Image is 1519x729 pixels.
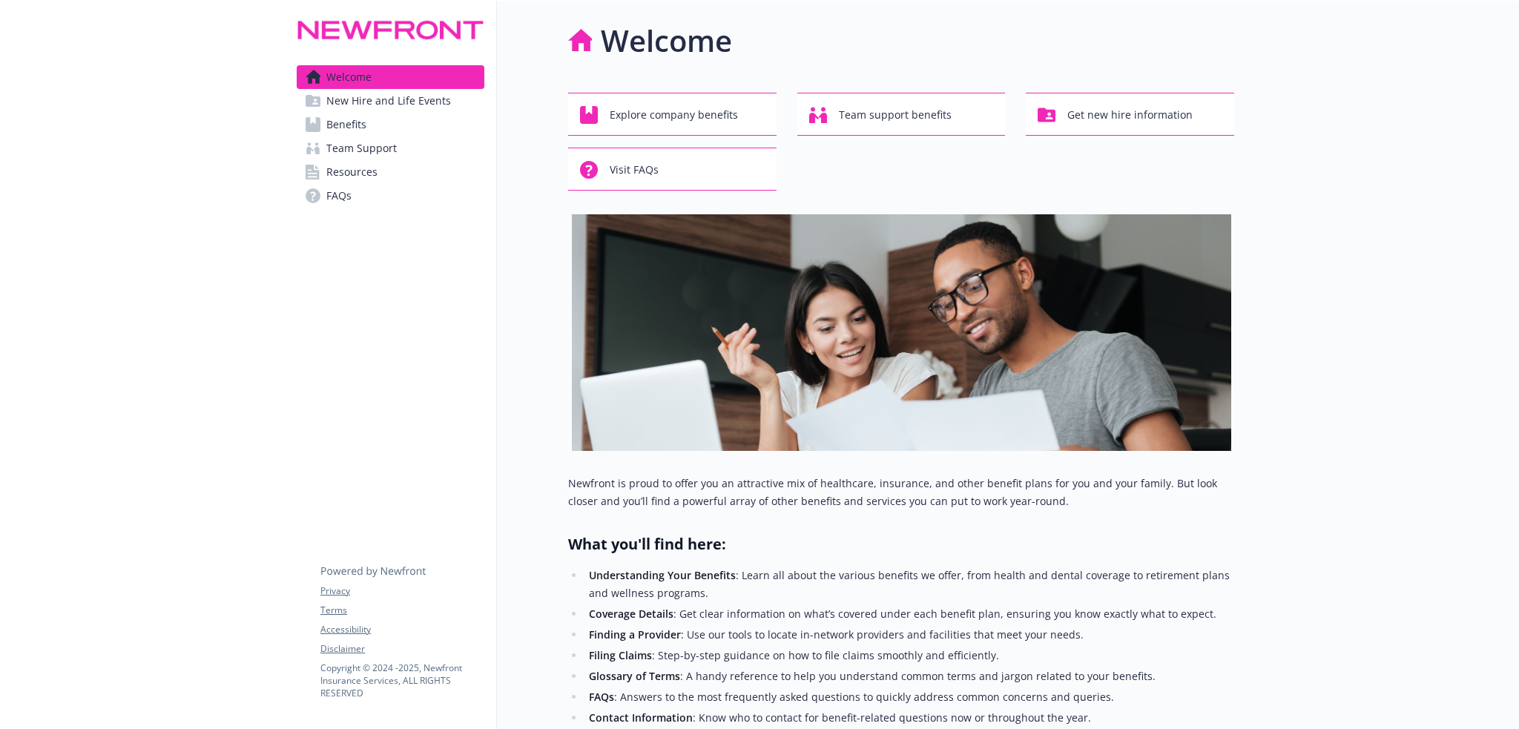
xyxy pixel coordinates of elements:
li: : Step-by-step guidance on how to file claims smoothly and efficiently. [584,647,1234,664]
span: Benefits [326,113,366,136]
strong: Coverage Details [589,607,673,621]
span: Get new hire information [1067,101,1193,129]
li: : Get clear information on what’s covered under each benefit plan, ensuring you know exactly what... [584,605,1234,623]
button: Get new hire information [1026,93,1234,136]
span: Welcome [326,65,372,89]
strong: FAQs [589,690,614,704]
h1: Welcome [601,19,732,63]
a: Terms [320,604,484,617]
li: : Learn all about the various benefits we offer, from health and dental coverage to retirement pl... [584,567,1234,602]
a: New Hire and Life Events [297,89,484,113]
button: Visit FAQs [568,148,777,191]
strong: Understanding Your Benefits [589,568,736,582]
span: New Hire and Life Events [326,89,451,113]
strong: Glossary of Terms [589,669,680,683]
span: Explore company benefits [610,101,738,129]
span: FAQs [326,184,352,208]
h2: What you'll find here: [568,534,1234,555]
a: Team Support [297,136,484,160]
a: Accessibility [320,623,484,636]
li: : Know who to contact for benefit-related questions now or throughout the year. [584,709,1234,727]
a: Benefits [297,113,484,136]
span: Team support benefits [839,101,952,129]
strong: Contact Information [589,710,693,725]
span: Visit FAQs [610,156,659,184]
strong: Finding a Provider [589,627,681,641]
button: Team support benefits [797,93,1006,136]
a: Privacy [320,584,484,598]
li: : A handy reference to help you understand common terms and jargon related to your benefits. [584,667,1234,685]
button: Explore company benefits [568,93,777,136]
a: FAQs [297,184,484,208]
li: : Answers to the most frequently asked questions to quickly address common concerns and queries. [584,688,1234,706]
li: : Use our tools to locate in-network providers and facilities that meet your needs. [584,626,1234,644]
strong: Filing Claims [589,648,652,662]
p: Copyright © 2024 - 2025 , Newfront Insurance Services, ALL RIGHTS RESERVED [320,662,484,699]
img: overview page banner [572,214,1231,451]
a: Resources [297,160,484,184]
p: Newfront is proud to offer you an attractive mix of healthcare, insurance, and other benefit plan... [568,475,1234,510]
span: Resources [326,160,378,184]
a: Disclaimer [320,642,484,656]
a: Welcome [297,65,484,89]
span: Team Support [326,136,397,160]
